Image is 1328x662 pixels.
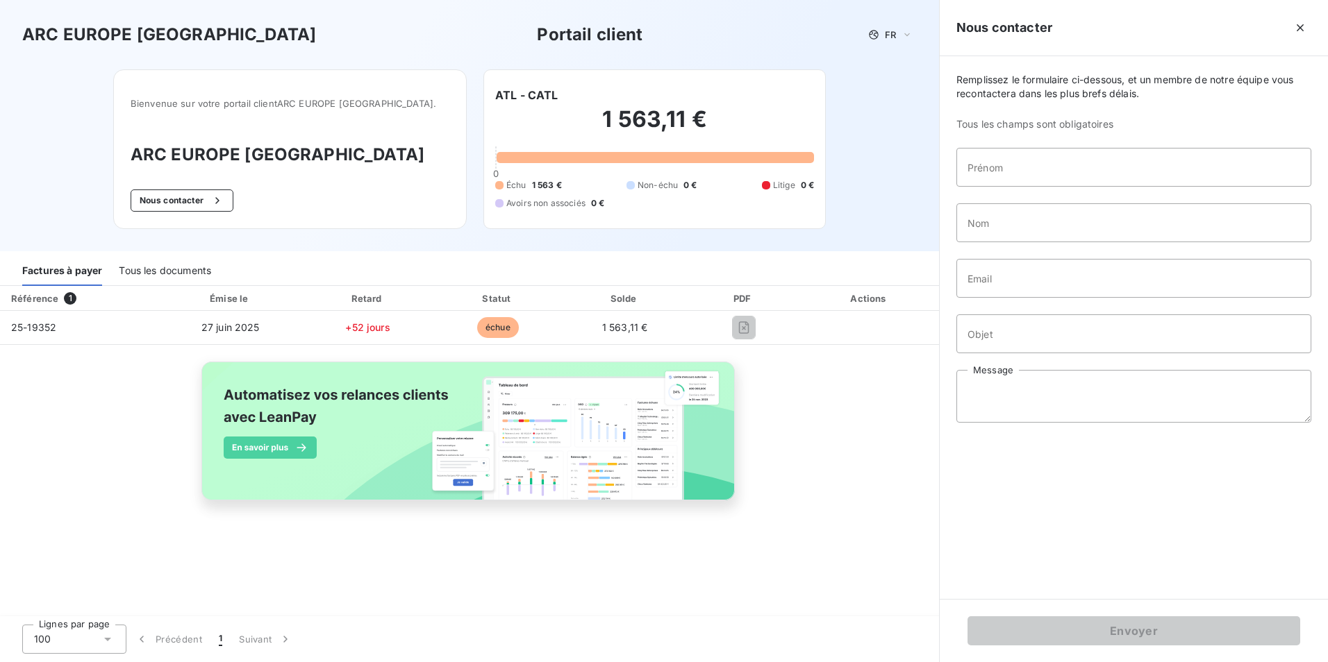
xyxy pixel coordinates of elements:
[210,625,231,654] button: 1
[956,18,1052,37] h5: Nous contacter
[131,142,449,167] h3: ARC EUROPE [GEOGRAPHIC_DATA]
[565,291,684,305] div: Solde
[638,179,678,192] span: Non-échu
[219,632,222,646] span: 1
[126,625,210,654] button: Précédent
[956,203,1311,242] input: placeholder
[11,293,58,304] div: Référence
[231,625,301,654] button: Suivant
[968,616,1300,645] button: Envoyer
[956,117,1311,131] span: Tous les champs sont obligatoires
[495,105,814,147] h2: 1 563,11 €
[602,321,648,333] span: 1 563,11 €
[803,291,936,305] div: Actions
[956,148,1311,187] input: placeholder
[131,189,233,212] button: Nous contacter
[683,179,697,192] span: 0 €
[591,197,604,210] span: 0 €
[305,291,431,305] div: Retard
[956,259,1311,298] input: placeholder
[477,317,519,338] span: échue
[506,197,586,210] span: Avoirs non associés
[22,257,102,286] div: Factures à payer
[162,291,299,305] div: Émise le
[493,168,499,179] span: 0
[956,314,1311,353] input: placeholder
[11,321,56,333] span: 25-19352
[436,291,559,305] div: Statut
[22,22,316,47] h3: ARC EUROPE [GEOGRAPHIC_DATA]
[506,179,526,192] span: Échu
[345,321,390,333] span: +52 jours
[801,179,814,192] span: 0 €
[537,22,642,47] h3: Portail client
[189,353,750,524] img: banner
[532,179,562,192] span: 1 563 €
[34,632,51,646] span: 100
[773,179,795,192] span: Litige
[131,98,449,109] span: Bienvenue sur votre portail client ARC EUROPE [GEOGRAPHIC_DATA] .
[64,292,76,305] span: 1
[690,291,797,305] div: PDF
[119,257,211,286] div: Tous les documents
[956,73,1311,101] span: Remplissez le formulaire ci-dessous, et un membre de notre équipe vous recontactera dans les plus...
[495,87,558,103] h6: ATL - CATL
[885,29,896,40] span: FR
[201,321,260,333] span: 27 juin 2025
